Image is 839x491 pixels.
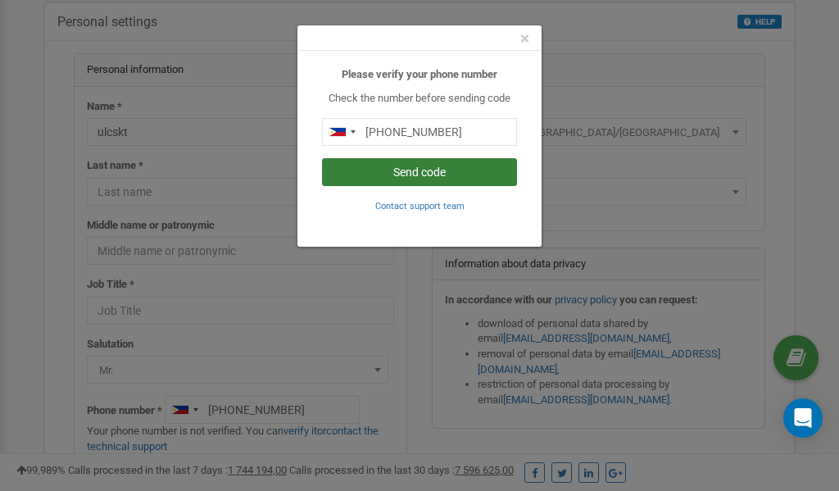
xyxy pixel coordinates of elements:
[322,158,517,186] button: Send code
[342,68,497,80] b: Please verify your phone number
[322,91,517,107] p: Check the number before sending code
[520,29,529,48] span: ×
[322,118,517,146] input: 0905 123 4567
[323,119,361,145] div: Telephone country code
[783,398,823,438] div: Open Intercom Messenger
[375,201,465,211] small: Contact support team
[520,30,529,48] button: Close
[375,199,465,211] a: Contact support team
